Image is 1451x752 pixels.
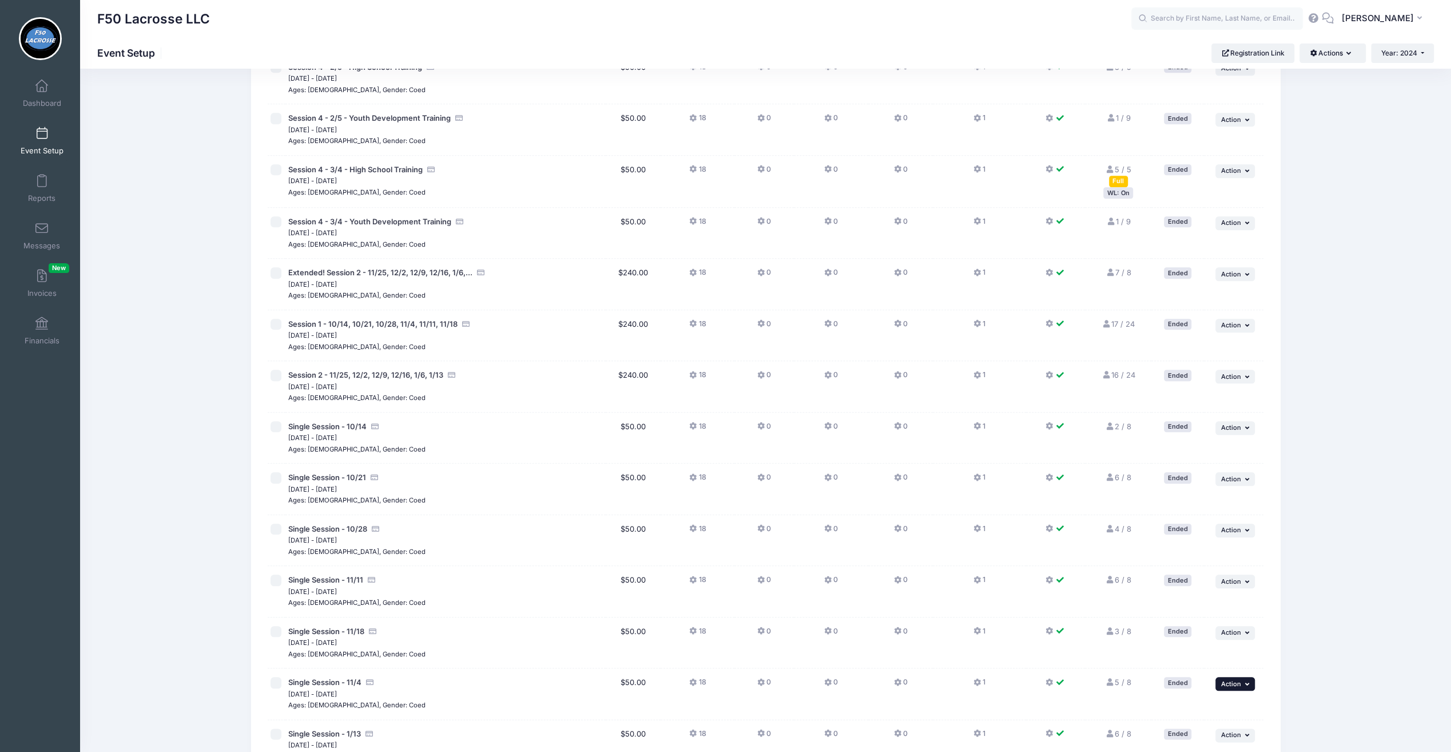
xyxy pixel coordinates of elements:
span: Action [1221,321,1241,329]
button: Action [1215,319,1255,333]
button: 18 [689,62,706,78]
small: Ages: [DEMOGRAPHIC_DATA], Gender: Coed [288,548,426,556]
small: [DATE] - [DATE] [288,741,337,749]
small: Ages: [DEMOGRAPHIC_DATA], Gender: Coed [288,86,426,94]
small: [DATE] - [DATE] [288,126,337,134]
button: 0 [893,62,907,78]
a: Reports [15,168,69,208]
div: Ended [1164,113,1191,124]
button: 0 [824,729,838,745]
small: Ages: [DEMOGRAPHIC_DATA], Gender: Coed [288,343,426,351]
button: 0 [757,677,771,694]
small: Ages: [DEMOGRAPHIC_DATA], Gender: Coed [288,445,426,453]
span: Reports [28,193,55,203]
button: 0 [824,575,838,591]
span: Dashboard [23,98,61,108]
div: Ended [1164,216,1191,227]
button: 0 [824,113,838,129]
button: 0 [893,524,907,540]
i: Accepting Credit Card Payments [455,218,464,225]
small: [DATE] - [DATE] [288,74,337,82]
button: 0 [824,626,838,643]
button: 0 [824,164,838,181]
td: $240.00 [606,259,661,310]
button: 0 [757,216,771,233]
a: Event Setup [15,121,69,161]
button: 1 [973,421,985,438]
a: Messages [15,216,69,256]
button: [PERSON_NAME] [1334,6,1434,32]
i: Accepting Credit Card Payments [368,628,377,635]
span: Action [1221,373,1241,381]
span: Action [1221,526,1241,534]
button: Action [1215,113,1255,126]
button: 18 [689,319,706,335]
button: Action [1215,164,1255,178]
i: Accepting Credit Card Payments [461,320,470,328]
span: Action [1221,731,1241,739]
a: 6 / 8 [1106,473,1131,482]
button: 0 [757,319,771,335]
small: [DATE] - [DATE] [288,383,337,391]
div: Ended [1164,370,1191,381]
td: $50.00 [606,566,661,618]
td: $50.00 [606,156,661,208]
a: 1 / 9 [1106,217,1130,226]
button: Action [1215,370,1255,383]
span: Single Session - 11/11 [288,575,363,584]
span: Action [1221,680,1241,688]
i: Accepting Credit Card Payments [365,679,374,686]
button: 0 [824,524,838,540]
td: $240.00 [606,361,661,413]
button: 0 [824,216,838,233]
small: [DATE] - [DATE] [288,331,337,339]
span: Financials [25,336,59,346]
span: Session 4 - 3/4 - Youth Development Training [288,217,451,226]
a: 5 / 5 Full [1106,165,1131,185]
button: 0 [893,113,907,129]
span: Action [1221,116,1241,124]
span: Single Session - 1/13 [288,729,361,738]
small: Ages: [DEMOGRAPHIC_DATA], Gender: Coed [288,240,426,248]
button: 0 [824,267,838,284]
td: $50.00 [606,618,661,669]
span: Event Setup [21,146,63,156]
button: 18 [689,575,706,591]
i: Accepting Credit Card Payments [370,423,379,430]
button: 0 [893,164,907,181]
a: 4 / 8 [1106,524,1131,533]
button: 0 [893,267,907,284]
button: 18 [689,626,706,643]
a: Financials [15,311,69,351]
button: 0 [893,370,907,386]
span: Session 1 - 10/14, 10/21, 10/28, 11/4, 11/11, 11/18 [288,319,458,328]
button: 1 [973,164,985,181]
span: Action [1221,270,1241,278]
div: Ended [1164,164,1191,175]
button: 0 [757,626,771,643]
button: 1 [973,626,985,643]
input: Search by First Name, Last Name, or Email... [1131,7,1303,30]
small: [DATE] - [DATE] [288,485,337,493]
span: New [49,263,69,273]
span: Extended! Session 2 - 11/25, 12/2, 12/9, 12/16, 1/6,... [288,268,472,277]
h1: F50 Lacrosse LLC [97,6,210,32]
button: 0 [757,370,771,386]
button: 0 [824,62,838,78]
span: Messages [23,241,60,251]
button: 0 [893,729,907,745]
button: 0 [893,677,907,694]
i: Accepting Credit Card Payments [426,166,435,173]
button: 18 [689,267,706,284]
div: WL: On [1103,187,1133,198]
button: 0 [893,472,907,489]
button: 18 [689,113,706,129]
span: Action [1221,219,1241,227]
td: $50.00 [606,53,661,105]
a: 16 / 24 [1102,370,1135,379]
a: 6 / 8 [1106,575,1131,584]
small: Ages: [DEMOGRAPHIC_DATA], Gender: Coed [288,188,426,196]
button: 0 [757,524,771,540]
span: Action [1221,628,1241,636]
td: $50.00 [606,208,661,259]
